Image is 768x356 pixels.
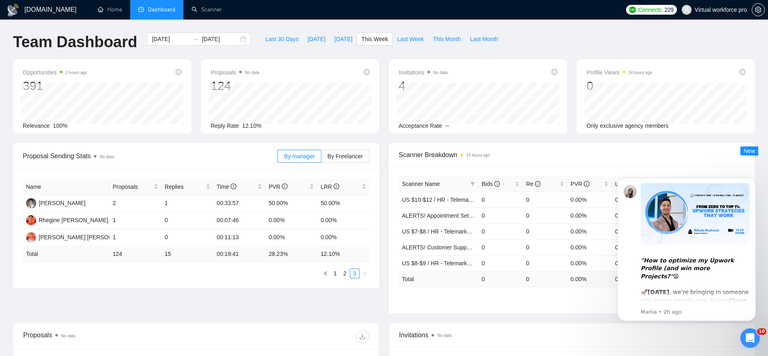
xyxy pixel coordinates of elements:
td: 00:19:41 [214,246,266,262]
span: PVR [268,183,288,190]
span: By manager [284,153,314,159]
li: Next Page [360,269,369,278]
button: Help [122,254,163,286]
span: info-circle [740,69,745,75]
span: Proposals [211,68,259,77]
span: info-circle [494,181,500,187]
span: 100% [53,122,68,129]
img: logo [7,4,20,17]
li: Previous Page [321,269,330,278]
span: user [684,7,689,13]
span: info-circle [176,69,181,75]
p: Hi [PERSON_NAME][EMAIL_ADDRESS][DOMAIN_NAME] 👋 [16,58,146,99]
td: 0.00% [567,223,612,239]
a: US $7-$8 / HR - Telemarketing [402,228,479,235]
span: Time [217,183,236,190]
span: Last Week [397,35,424,44]
span: Reply Rate [211,122,239,129]
th: Replies [161,179,214,195]
button: Tickets [81,254,122,286]
span: left [323,271,328,276]
button: This Month [428,33,465,46]
div: 4 [399,78,447,94]
span: This Week [361,35,388,44]
span: Connects: [638,5,663,14]
div: 🔠 GigRadar Search Syntax: Query Operators for Optimized Job Searches [17,200,136,217]
span: info-circle [334,183,339,189]
td: 0 [478,192,523,207]
span: Dashboard [148,6,175,13]
span: [DATE] [334,35,352,44]
div: Sardor AI Prompt Library [12,235,151,250]
a: 2 [340,269,349,278]
span: PVR [571,181,590,187]
p: How can we help? [16,99,146,113]
td: 0 [478,207,523,223]
div: ✅ How To: Connect your agency to [DOMAIN_NAME] [12,173,151,197]
span: Invitations [399,330,745,340]
button: Last Week [393,33,428,46]
div: Rhegine [PERSON_NAME] [39,216,108,225]
span: This Month [433,35,461,44]
a: ALERTS! Appointment Setting or Cold Calling [402,212,517,219]
a: US $8-$9 / HR - Telemarketing [402,260,479,266]
iframe: Intercom live chat [740,328,760,348]
td: 50.00% [265,195,317,212]
span: Messages [47,274,75,280]
a: ALERTS! Customer Support USA [402,244,487,251]
span: info-circle [231,183,236,189]
span: Proposals [113,182,152,191]
span: Last 30 Days [265,35,299,44]
span: 12.10% [242,122,261,129]
div: [PERSON_NAME] [39,199,85,207]
span: Help [136,274,149,280]
span: info-circle [535,181,541,187]
td: 0 [478,239,523,255]
td: 0 [523,207,567,223]
span: No data [245,70,259,75]
td: 0 [523,255,567,271]
span: Last Month [470,35,498,44]
button: Search for help [12,153,151,170]
td: 0.00% [567,239,612,255]
li: 1 [330,269,340,278]
td: 0 [523,239,567,255]
span: LRR [321,183,339,190]
td: 15 [161,246,214,262]
td: 0.00% [317,229,369,246]
img: upwork-logo.png [629,7,636,13]
td: 0 [523,271,567,287]
li: 2 [340,269,350,278]
span: Scanner Breakdown [399,150,745,160]
div: 👑 Laziza AI - Job Pre-Qualification [17,223,136,232]
td: 0.00 % [567,271,612,287]
div: 👑 Laziza AI - Job Pre-Qualification [12,220,151,235]
img: logo [16,15,29,28]
a: US $10-$12 / HR - Telemarketing [402,197,486,203]
button: Messages [41,254,81,286]
span: Search for help [17,157,66,166]
span: Relevance [23,122,50,129]
a: RCRhegine [PERSON_NAME] [26,216,108,223]
div: Sardor AI Prompt Library [17,238,136,247]
span: download [356,333,369,340]
time: 14 hours ago [628,70,652,75]
button: Last 30 Days [261,33,303,46]
span: right [362,271,367,276]
span: Acceptance Rate [399,122,442,129]
td: 2 [109,195,161,212]
a: searchScanner [192,6,222,13]
button: [DATE] [330,33,357,46]
td: Total [23,246,109,262]
td: 1 [109,229,161,246]
span: Tickets [92,274,112,280]
td: 0 [523,192,567,207]
span: 10 [757,328,766,335]
span: Scanner Name [402,181,440,187]
div: 124 [211,78,259,94]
